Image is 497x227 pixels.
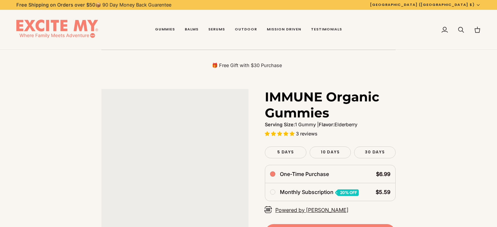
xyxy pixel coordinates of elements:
[16,2,95,8] strong: Free Shipping on Orders over $50
[365,149,385,155] span: 30 Days
[203,10,230,50] a: Serums
[280,171,329,177] span: One-Time Purchase
[321,149,340,155] span: 10 Days
[262,10,306,50] a: Mission Driven
[185,27,198,32] span: Balms
[180,10,203,50] a: Balms
[376,189,390,195] span: $5.59
[306,10,347,50] a: Testimonials
[277,149,294,155] span: 5 Days
[265,131,296,136] span: 5.00 stars
[150,10,180,50] a: Gummies
[311,27,342,32] span: Testimonials
[365,2,486,8] button: [GEOGRAPHIC_DATA] ([GEOGRAPHIC_DATA] $)
[319,122,334,127] strong: Flavor:
[155,27,175,32] span: Gummies
[275,206,349,214] a: Powered by [PERSON_NAME]
[265,122,295,127] strong: Serving Size:
[265,121,396,128] p: 1 Gummy | Elderberry
[235,27,257,32] span: Outdoor
[296,131,317,136] span: 3 reviews
[376,171,390,177] span: $6.99
[340,190,357,195] span: 20%
[267,27,301,32] span: Mission Driven
[101,62,392,69] p: 🎁 Free Gift with $30 Purchase
[230,10,262,50] a: Outdoor
[16,20,98,40] img: EXCITE MY®
[265,89,391,121] h1: IMMUNE Organic Gummies
[208,27,225,32] span: Serums
[280,189,334,195] span: Monthly Subscription
[16,1,171,9] p: 📦 90 Day Money Back Guarentee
